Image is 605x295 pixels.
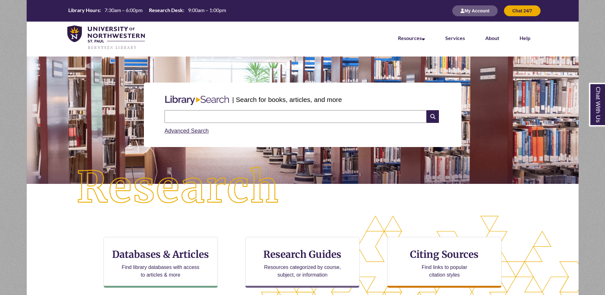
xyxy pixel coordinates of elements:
button: Chat 24/7 [504,5,540,16]
h3: Research Guides [251,248,354,260]
span: 9:00am – 1:00pm [188,7,226,13]
p: Resources categorized by course, subject, or information [261,264,344,279]
a: Advanced Search [165,128,209,134]
th: Research Desk: [146,7,185,14]
a: Research Guides Resources categorized by course, subject, or information [245,237,360,288]
button: My Account [452,5,498,16]
a: Databases & Articles Find library databases with access to articles & more [104,237,218,288]
img: Libary Search [162,93,232,108]
a: Citing Sources Find links to popular citation styles [387,237,501,288]
a: Resources [398,35,425,41]
h3: Databases & Articles [109,248,212,260]
p: Find library databases with access to articles & more [119,264,202,279]
a: My Account [452,8,498,13]
h3: Citing Sources [406,248,483,260]
a: Hours Today [66,7,229,15]
a: Help [520,35,530,41]
a: Chat 24/7 [504,8,540,13]
p: | Search for books, articles, and more [232,95,342,104]
i: Search [427,110,439,123]
span: 7:30am – 6:00pm [104,7,143,13]
img: Research [54,144,302,231]
p: Find links to popular citation styles [413,264,475,279]
a: About [485,35,499,41]
img: UNWSP Library Logo [67,25,145,50]
th: Library Hours: [66,7,102,14]
a: Services [445,35,465,41]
